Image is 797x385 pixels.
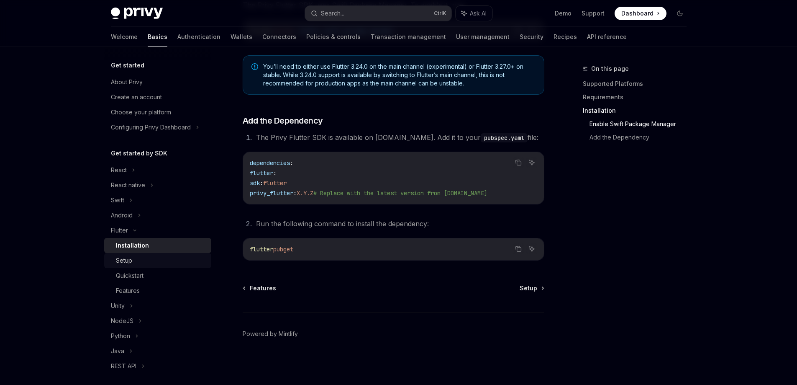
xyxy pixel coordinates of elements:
button: Toggle dark mode [673,7,687,20]
img: dark logo [111,8,163,19]
a: Security [520,27,543,47]
span: On this page [591,64,629,74]
div: Unity [111,301,125,311]
a: Create an account [104,90,211,105]
div: Swift [111,195,124,205]
div: REST API [111,361,136,371]
a: Features [243,284,276,292]
a: Setup [520,284,543,292]
a: Supported Platforms [583,77,693,90]
a: Transaction management [371,27,446,47]
a: Welcome [111,27,138,47]
span: X.Y.Z [297,189,313,197]
button: Copy the contents from the code block [513,243,524,254]
a: Choose your platform [104,105,211,120]
span: Features [250,284,276,292]
a: Requirements [583,90,693,104]
div: Features [116,286,140,296]
a: Powered by Mintlify [243,330,298,338]
div: Python [111,331,130,341]
span: Add the Dependency [243,115,323,127]
code: pubspec.yaml [481,133,528,142]
button: Ask AI [526,243,537,254]
a: Basics [148,27,167,47]
div: Create an account [111,92,162,102]
a: Support [582,9,605,18]
span: flutter [250,245,273,253]
span: flutter [250,169,273,177]
div: Java [111,346,124,356]
li: The Privy Flutter SDK is available on [DOMAIN_NAME]. Add it to your file: [254,132,544,143]
span: Ctrl K [434,10,446,17]
a: User management [456,27,510,47]
div: Setup [116,256,132,266]
span: dependencies [250,159,290,167]
span: : [290,159,293,167]
a: Enable Swift Package Manager [589,117,693,131]
span: Setup [520,284,537,292]
div: About Privy [111,77,143,87]
button: Search...CtrlK [305,6,451,21]
a: Features [104,283,211,298]
button: Ask AI [526,157,537,168]
a: Demo [555,9,571,18]
span: : [293,189,297,197]
div: React [111,165,127,175]
div: NodeJS [111,316,133,326]
a: Connectors [262,27,296,47]
div: Flutter [111,225,128,235]
button: Copy the contents from the code block [513,157,524,168]
svg: Note [251,63,258,70]
div: Quickstart [116,271,144,281]
span: : [273,169,277,177]
span: flutter [263,179,287,187]
button: Ask AI [456,6,492,21]
a: Quickstart [104,268,211,283]
span: Dashboard [621,9,653,18]
span: Ask AI [470,9,487,18]
a: API reference [587,27,627,47]
a: Add the Dependency [589,131,693,144]
span: You’ll need to either use Flutter 3.24.0 on the main channel (experimental) or Flutter 3.27.0+ on... [263,62,536,88]
div: Configuring Privy Dashboard [111,122,191,132]
div: React native [111,180,145,190]
a: Setup [104,253,211,268]
h5: Get started by SDK [111,148,167,158]
span: get [283,245,293,253]
div: Choose your platform [111,107,171,117]
a: About Privy [104,75,211,90]
a: Installation [583,104,693,117]
a: Wallets [231,27,252,47]
a: Policies & controls [306,27,361,47]
span: : [260,179,263,187]
a: Installation [104,238,211,253]
li: Run the following command to install the dependency: [254,218,544,230]
a: Authentication [177,27,220,47]
div: Search... [321,8,344,18]
a: Recipes [554,27,577,47]
span: pub [273,245,283,253]
div: Android [111,210,133,220]
span: privy_flutter [250,189,293,197]
span: sdk [250,179,260,187]
h5: Get started [111,60,144,70]
div: Installation [116,240,149,251]
a: Dashboard [615,7,666,20]
span: # Replace with the latest version from [DOMAIN_NAME] [313,189,487,197]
